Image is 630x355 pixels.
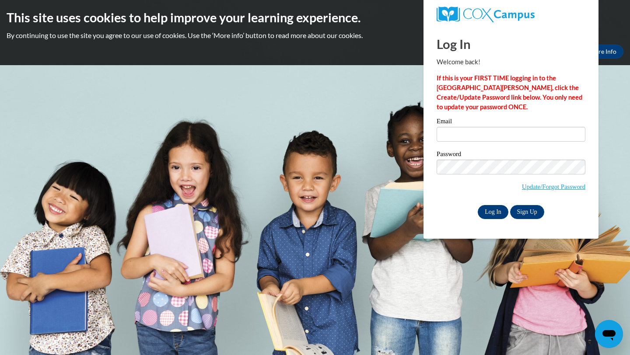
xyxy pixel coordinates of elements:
[437,35,585,53] h1: Log In
[437,151,585,160] label: Password
[7,31,623,40] p: By continuing to use the site you agree to our use of cookies. Use the ‘More info’ button to read...
[595,320,623,348] iframe: Button to launch messaging window
[437,74,582,111] strong: If this is your FIRST TIME logging in to the [GEOGRAPHIC_DATA][PERSON_NAME], click the Create/Upd...
[522,183,585,190] a: Update/Forgot Password
[582,45,623,59] a: More Info
[478,205,508,219] input: Log In
[437,7,585,22] a: COX Campus
[7,9,623,26] h2: This site uses cookies to help improve your learning experience.
[437,118,585,127] label: Email
[437,7,535,22] img: COX Campus
[437,57,585,67] p: Welcome back!
[510,205,544,219] a: Sign Up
